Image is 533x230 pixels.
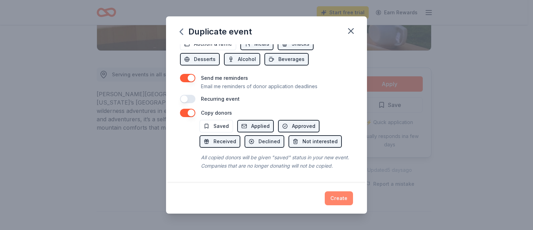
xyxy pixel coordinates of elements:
[238,55,256,63] span: Alcohol
[292,122,315,130] span: Approved
[325,191,353,205] button: Create
[213,137,236,146] span: Received
[264,53,309,66] button: Beverages
[278,120,320,132] button: Approved
[201,96,240,102] label: Recurring event
[245,135,284,148] button: Declined
[288,135,342,148] button: Not interested
[200,152,353,171] div: All copied donors will be given "saved" status in your new event. Companies that are no longer do...
[180,53,220,66] button: Desserts
[200,120,233,132] button: Saved
[201,82,317,91] p: Email me reminders of donor application deadlines
[224,53,260,66] button: Alcohol
[194,55,216,63] span: Desserts
[201,110,232,116] label: Copy donors
[213,122,229,130] span: Saved
[180,26,252,37] div: Duplicate event
[200,135,240,148] button: Received
[201,75,248,81] label: Send me reminders
[258,137,280,146] span: Declined
[251,122,270,130] span: Applied
[302,137,338,146] span: Not interested
[278,55,305,63] span: Beverages
[237,120,274,132] button: Applied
